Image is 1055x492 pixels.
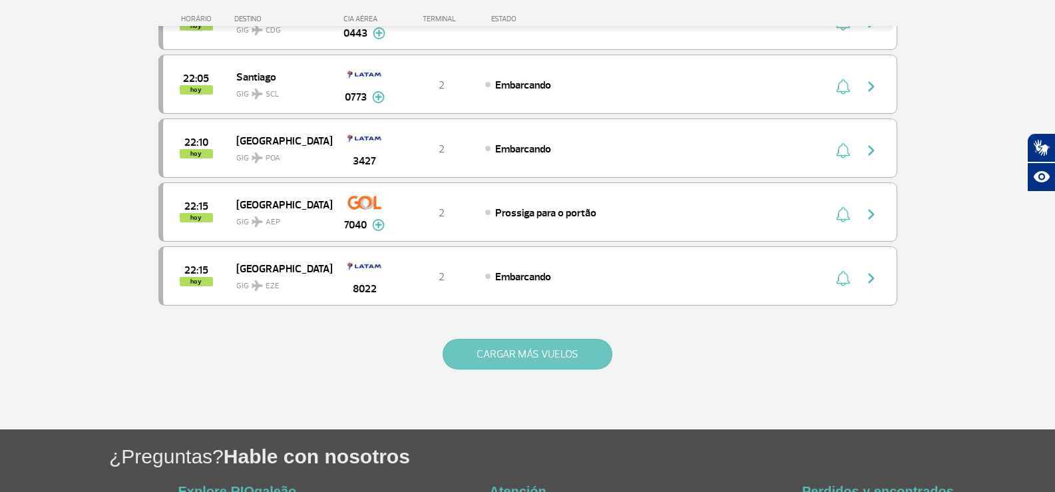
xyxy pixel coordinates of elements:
[236,132,321,149] span: [GEOGRAPHIC_DATA]
[180,277,213,286] span: hoy
[266,152,280,164] span: POA
[495,79,551,92] span: Embarcando
[234,15,331,23] div: DESTINO
[236,81,321,101] span: GIG
[331,15,398,23] div: CIA AÉREA
[1027,162,1055,192] button: Abrir recursos assistivos.
[109,443,1055,470] h1: ¿Preguntas?
[184,202,208,211] span: 2025-08-24 22:15:00
[236,273,321,292] span: GIG
[236,209,321,228] span: GIG
[836,206,850,222] img: sino-painel-voo.svg
[836,142,850,158] img: sino-painel-voo.svg
[343,25,367,41] span: 0443
[184,266,208,275] span: 2025-08-24 22:15:00
[345,89,367,105] span: 0773
[836,270,850,286] img: sino-painel-voo.svg
[162,15,235,23] div: HORÁRIO
[398,15,485,23] div: TERMINAL
[180,149,213,158] span: hoy
[439,142,445,156] span: 2
[236,260,321,277] span: [GEOGRAPHIC_DATA]
[1027,133,1055,192] div: Plugin de acessibilidade da Hand Talk.
[863,79,879,95] img: seta-direita-painel-voo.svg
[439,79,445,92] span: 2
[443,339,612,369] button: CARGAR MÁS VUELOS
[224,445,410,467] span: Hable con nosotros
[236,68,321,85] span: Santiago
[266,280,280,292] span: EZE
[1027,133,1055,162] button: Abrir tradutor de língua de sinais.
[266,89,279,101] span: SCL
[353,153,376,169] span: 3427
[236,196,321,213] span: [GEOGRAPHIC_DATA]
[252,89,263,99] img: destiny_airplane.svg
[184,138,208,147] span: 2025-08-24 22:10:00
[344,217,367,233] span: 7040
[836,79,850,95] img: sino-painel-voo.svg
[180,213,213,222] span: hoy
[495,270,551,284] span: Embarcando
[236,145,321,164] span: GIG
[439,270,445,284] span: 2
[495,206,596,220] span: Prossiga para o portão
[183,74,209,83] span: 2025-08-24 22:05:00
[372,219,385,231] img: mais-info-painel-voo.svg
[373,27,385,39] img: mais-info-painel-voo.svg
[863,206,879,222] img: seta-direita-painel-voo.svg
[252,280,263,291] img: destiny_airplane.svg
[439,206,445,220] span: 2
[353,281,377,297] span: 8022
[485,15,593,23] div: ESTADO
[252,216,263,227] img: destiny_airplane.svg
[372,91,385,103] img: mais-info-painel-voo.svg
[252,152,263,163] img: destiny_airplane.svg
[266,216,280,228] span: AEP
[863,270,879,286] img: seta-direita-painel-voo.svg
[495,142,551,156] span: Embarcando
[863,142,879,158] img: seta-direita-painel-voo.svg
[180,85,213,95] span: hoy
